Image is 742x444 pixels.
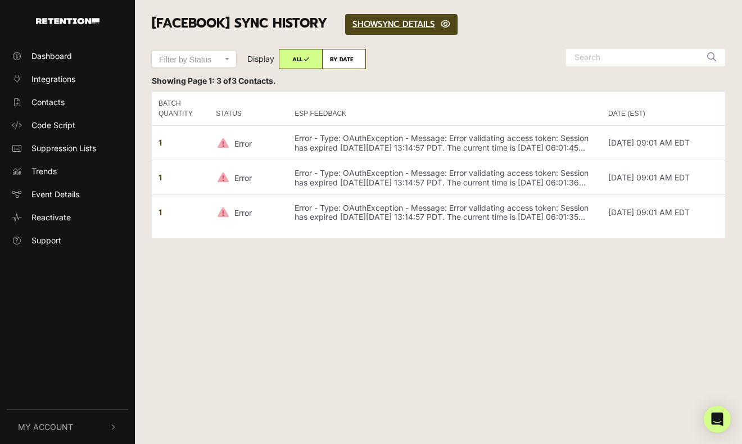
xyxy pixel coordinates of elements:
label: BY DATE [322,49,366,69]
p: Error - Type: OAuthException - Message: Error validating access token: Session has expired [DATE]... [295,169,595,188]
span: 3 Contacts. [232,76,276,85]
small: Error [234,208,252,218]
p: Error - Type: OAuthException - Message: Error validating access token: Session has expired [DATE]... [295,203,595,223]
a: SHOWSYNC DETAILS [345,14,458,35]
span: [Facebook] SYNC HISTORY [152,13,327,33]
span: SHOW [352,18,378,30]
strong: 1 [159,207,162,217]
span: Contacts [31,96,65,108]
a: Contacts [7,93,128,111]
span: Support [31,234,61,246]
small: Error [234,173,252,183]
span: Event Details [31,188,79,200]
a: Reactivate [7,208,128,226]
span: Suppression Lists [31,142,96,154]
button: My Account [7,410,128,444]
span: My Account [18,421,73,433]
td: [DATE] 09:01 AM EDT [601,160,725,195]
span: Integrations [31,73,75,85]
th: ESP FEEDBACK [288,91,601,125]
th: DATE (EST) [601,91,725,125]
small: Error [234,138,252,148]
strong: 1 [159,173,162,182]
td: [DATE] 09:01 AM EDT [601,125,725,160]
img: Retention.com [36,18,99,24]
th: STATUS [209,91,288,125]
span: Trends [31,165,57,177]
a: Integrations [7,70,128,88]
span: Filter by Status [159,55,211,64]
a: Event Details [7,185,128,203]
p: Error - Type: OAuthException - Message: Error validating access token: Session has expired [DATE]... [295,134,595,153]
label: ALL [279,49,323,69]
a: Dashboard [7,47,128,65]
a: Code Script [7,116,128,134]
input: Search [566,49,701,66]
th: BATCH QUANTITY [152,91,209,125]
strong: 1 [159,138,162,147]
td: [DATE] 09:01 AM EDT [601,194,725,229]
a: Trends [7,162,128,180]
strong: Showing Page 1: 3 of [152,76,276,85]
span: Display [247,54,274,64]
a: Support [7,231,128,250]
div: Open Intercom Messenger [704,406,731,433]
span: Dashboard [31,50,72,62]
a: Suppression Lists [7,139,128,157]
span: Reactivate [31,211,71,223]
span: Code Script [31,119,75,131]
